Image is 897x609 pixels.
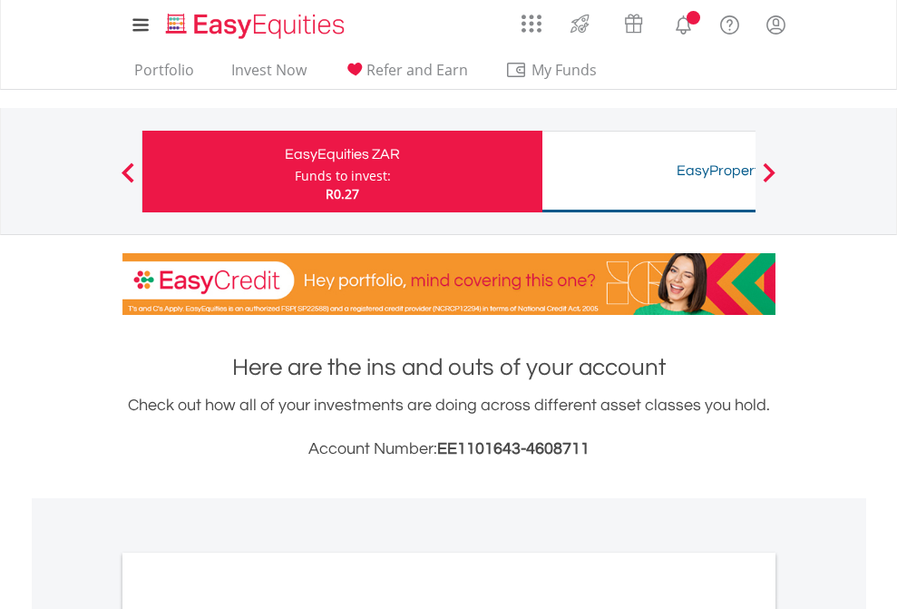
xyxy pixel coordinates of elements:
span: My Funds [505,58,624,82]
a: Invest Now [224,61,314,89]
a: My Profile [753,5,799,44]
span: R0.27 [326,185,359,202]
a: Notifications [660,5,707,41]
button: Previous [110,172,146,190]
img: vouchers-v2.svg [619,9,648,38]
a: Refer and Earn [336,61,475,89]
div: Check out how all of your investments are doing across different asset classes you hold. [122,393,775,462]
div: Funds to invest: [295,167,391,185]
img: EasyCredit Promotion Banner [122,253,775,315]
img: grid-menu-icon.svg [522,14,541,34]
a: Portfolio [127,61,201,89]
h3: Account Number: [122,437,775,462]
a: Vouchers [607,5,660,38]
img: thrive-v2.svg [565,9,595,38]
img: EasyEquities_Logo.png [162,11,352,41]
div: EasyEquities ZAR [153,142,531,167]
span: EE1101643-4608711 [437,440,590,457]
a: Home page [159,5,352,41]
a: FAQ's and Support [707,5,753,41]
a: AppsGrid [510,5,553,34]
h1: Here are the ins and outs of your account [122,351,775,384]
span: Refer and Earn [366,60,468,80]
button: Next [751,172,787,190]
